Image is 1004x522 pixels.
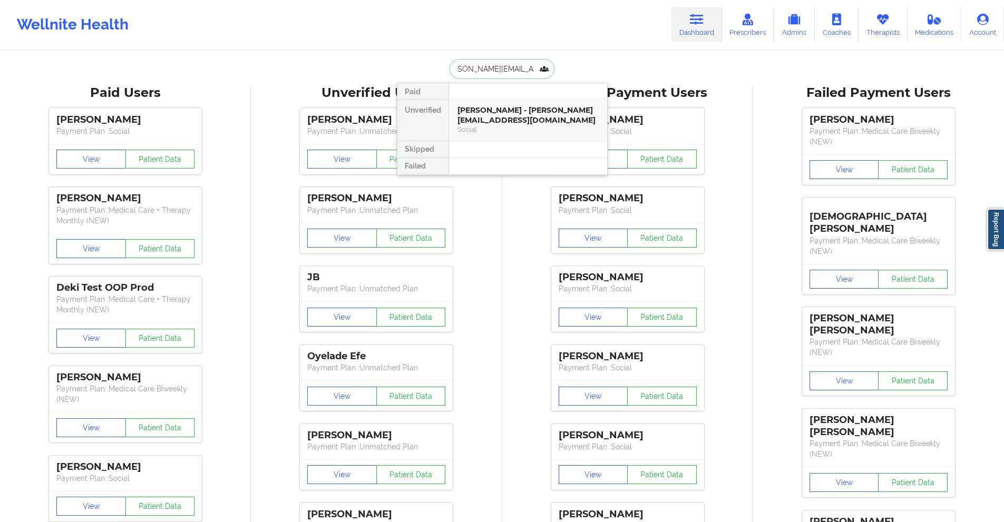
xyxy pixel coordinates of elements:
p: Payment Plan : Unmatched Plan [307,441,445,452]
div: [PERSON_NAME] [56,461,194,473]
div: Failed Payment Users [761,85,997,101]
div: Skipped [397,141,449,158]
div: [PERSON_NAME] [307,508,445,520]
p: Payment Plan : Medical Care + Therapy Monthly (NEW) [56,294,194,315]
div: Deki Test OOP Prod [56,282,194,294]
a: Prescribers [722,7,774,42]
div: [PERSON_NAME] [56,371,194,383]
button: View [56,497,126,516]
p: Payment Plan : Medical Care Biweekly (NEW) [810,235,948,257]
button: Patient Data [125,239,195,258]
div: Unverified [397,100,449,141]
a: Report Bug [987,209,1004,250]
button: View [307,229,377,248]
button: View [810,160,879,179]
button: View [810,371,879,390]
div: Paid [397,83,449,100]
button: Patient Data [627,229,697,248]
div: [PERSON_NAME] [56,114,194,126]
div: Paid Users [7,85,243,101]
div: [PERSON_NAME] [559,350,697,362]
button: View [307,465,377,484]
button: Patient Data [376,150,446,169]
div: [DEMOGRAPHIC_DATA][PERSON_NAME] [810,203,948,235]
div: Oyelade Efe [307,350,445,362]
button: View [559,308,628,327]
button: View [56,239,126,258]
div: [PERSON_NAME] [56,192,194,204]
a: Account [961,7,1004,42]
button: Patient Data [627,308,697,327]
p: Payment Plan : Unmatched Plan [307,205,445,215]
button: View [56,418,126,437]
button: Patient Data [878,371,948,390]
p: Payment Plan : Unmatched Plan [307,362,445,373]
button: Patient Data [376,229,446,248]
p: Payment Plan : Medical Care + Therapy Monthly (NEW) [56,205,194,226]
p: Payment Plan : Medical Care Biweekly (NEW) [810,438,948,459]
button: View [307,308,377,327]
p: Payment Plan : Medical Care Biweekly (NEW) [56,383,194,405]
a: Coaches [815,7,859,42]
button: View [559,229,628,248]
button: Patient Data [878,473,948,492]
button: Patient Data [627,150,697,169]
button: Patient Data [627,387,697,406]
button: View [307,387,377,406]
div: [PERSON_NAME] [PERSON_NAME] [810,312,948,337]
button: Patient Data [878,160,948,179]
p: Payment Plan : Social [559,283,697,294]
div: [PERSON_NAME] - [PERSON_NAME][EMAIL_ADDRESS][DOMAIN_NAME] [457,105,599,125]
div: [PERSON_NAME] [559,429,697,441]
button: Patient Data [125,497,195,516]
div: Skipped Payment Users [510,85,746,101]
a: Admins [774,7,815,42]
div: [PERSON_NAME] [559,271,697,283]
button: Patient Data [125,150,195,169]
p: Payment Plan : Social [559,362,697,373]
div: Unverified Users [258,85,494,101]
p: Payment Plan : Social [56,126,194,136]
p: Payment Plan : Medical Care Biweekly (NEW) [810,126,948,147]
button: Patient Data [376,387,446,406]
a: Medications [908,7,962,42]
button: View [559,465,628,484]
div: [PERSON_NAME] [559,508,697,520]
button: Patient Data [878,270,948,289]
p: Payment Plan : Social [56,473,194,484]
button: Patient Data [376,465,446,484]
a: Therapists [859,7,908,42]
a: Dashboard [671,7,722,42]
div: Failed [397,158,449,175]
button: View [56,329,126,348]
p: Payment Plan : Social [559,205,697,215]
p: Payment Plan : Social [559,126,697,136]
div: [PERSON_NAME] [PERSON_NAME] [810,414,948,438]
div: [PERSON_NAME] [559,114,697,126]
p: Payment Plan : Medical Care Biweekly (NEW) [810,337,948,358]
div: JB [307,271,445,283]
button: View [810,473,879,492]
div: [PERSON_NAME] [307,114,445,126]
button: Patient Data [125,329,195,348]
button: View [56,150,126,169]
div: Social [457,125,599,134]
p: Payment Plan : Social [559,441,697,452]
button: Patient Data [125,418,195,437]
button: View [559,387,628,406]
button: Patient Data [627,465,697,484]
div: [PERSON_NAME] [307,429,445,441]
div: [PERSON_NAME] [559,192,697,204]
p: Payment Plan : Unmatched Plan [307,283,445,294]
button: Patient Data [376,308,446,327]
div: [PERSON_NAME] [307,192,445,204]
button: View [307,150,377,169]
p: Payment Plan : Unmatched Plan [307,126,445,136]
div: [PERSON_NAME] [810,114,948,126]
button: View [810,270,879,289]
